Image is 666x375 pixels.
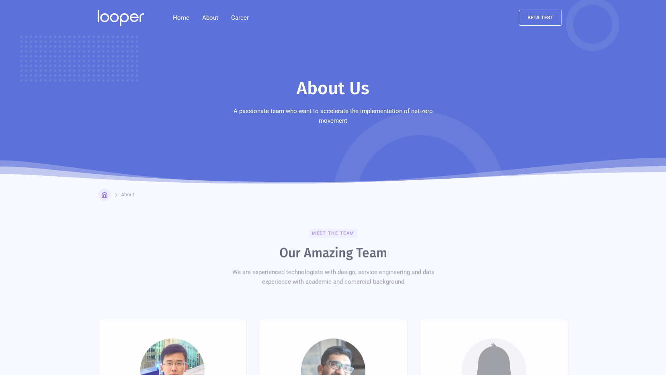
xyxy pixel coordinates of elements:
div: About [121,192,134,198]
div: Meet the team [309,229,357,238]
a: Home [98,188,111,201]
p: A passionate team who want to accelerate the implementation of net-zero movement [219,106,448,126]
a: Home [166,10,196,26]
h2: Our Amazing Team [279,245,387,261]
div: Home [111,192,124,198]
a: beta test [519,10,562,26]
a: Career [225,10,255,26]
div: About [202,13,218,23]
div: About [196,10,225,26]
div: We are experienced technologists with design, service engineering and data experience with academ... [219,267,448,286]
h1: About Us [297,77,369,100]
